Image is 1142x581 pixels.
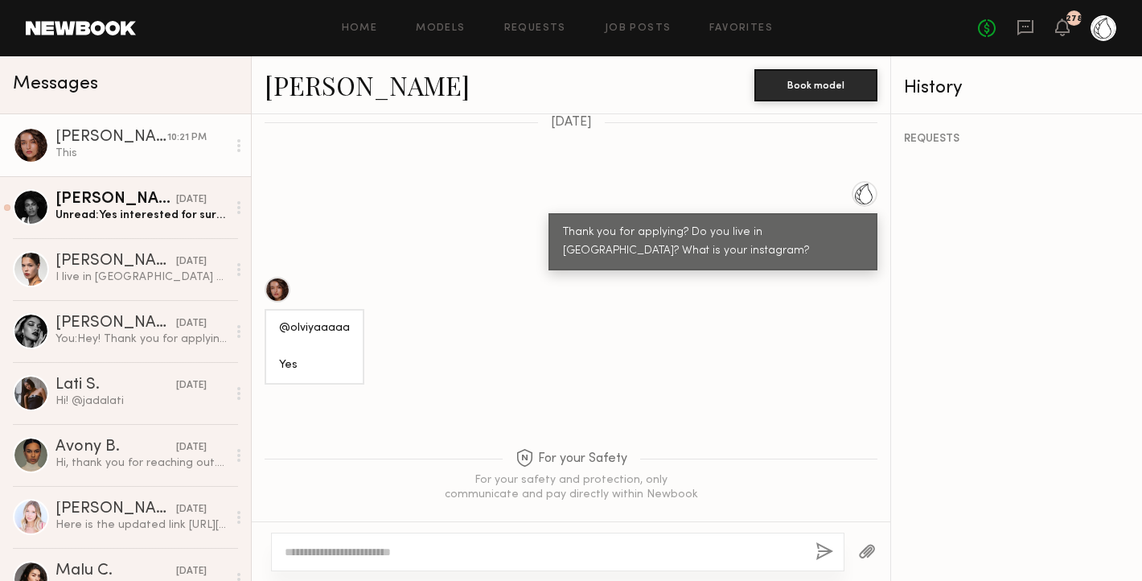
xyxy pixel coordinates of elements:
a: [PERSON_NAME] [265,68,470,102]
span: Messages [13,75,98,93]
div: REQUESTS [904,134,1129,145]
div: [DATE] [176,316,207,332]
div: [DATE] [176,440,207,455]
div: Avony B. [55,439,176,455]
div: [PERSON_NAME] [55,192,176,208]
div: Hi! @jadalati [55,394,227,409]
a: Requests [504,23,566,34]
div: You: Hey! Thank you for applying - are you in [GEOGRAPHIC_DATA]? [55,332,227,347]
div: Here is the updated link [URL][DOMAIN_NAME] [55,517,227,533]
div: History [904,79,1129,97]
div: [DATE] [176,378,207,394]
div: Lati S. [55,377,176,394]
div: [DATE] [176,192,207,208]
div: [DATE] [176,502,207,517]
a: Book model [754,77,877,91]
div: 10:21 PM [167,130,207,146]
div: For your safety and protection, only communicate and pay directly within Newbook [442,473,700,502]
div: Malu C. [55,563,176,579]
a: Job Posts [605,23,672,34]
div: This [55,146,227,161]
div: [DATE] [176,254,207,270]
div: [PERSON_NAME] [55,315,176,332]
div: [PERSON_NAME] [55,130,167,146]
div: [PERSON_NAME] [55,501,176,517]
div: 278 [1066,14,1082,23]
div: [PERSON_NAME] [55,253,176,270]
a: Models [416,23,465,34]
span: For your Safety [516,449,627,469]
div: Thank you for applying? Do you live in [GEOGRAPHIC_DATA]? What is your instagram? [563,224,863,261]
button: Book model [754,69,877,101]
span: [DATE] [551,116,592,130]
a: Favorites [709,23,773,34]
a: Home [342,23,378,34]
div: [DATE] [176,564,207,579]
div: Unread: Yes interested for sure. Thanks for reaching out. [55,208,227,223]
div: @olviyaaaaa Yes [279,319,350,375]
div: I live in [GEOGRAPHIC_DATA] and my Instagram handle is @annagreenee :) [55,270,227,285]
div: Hi, thank you for reaching out. Unfortunately I do not have any voiceover videos [55,455,227,471]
